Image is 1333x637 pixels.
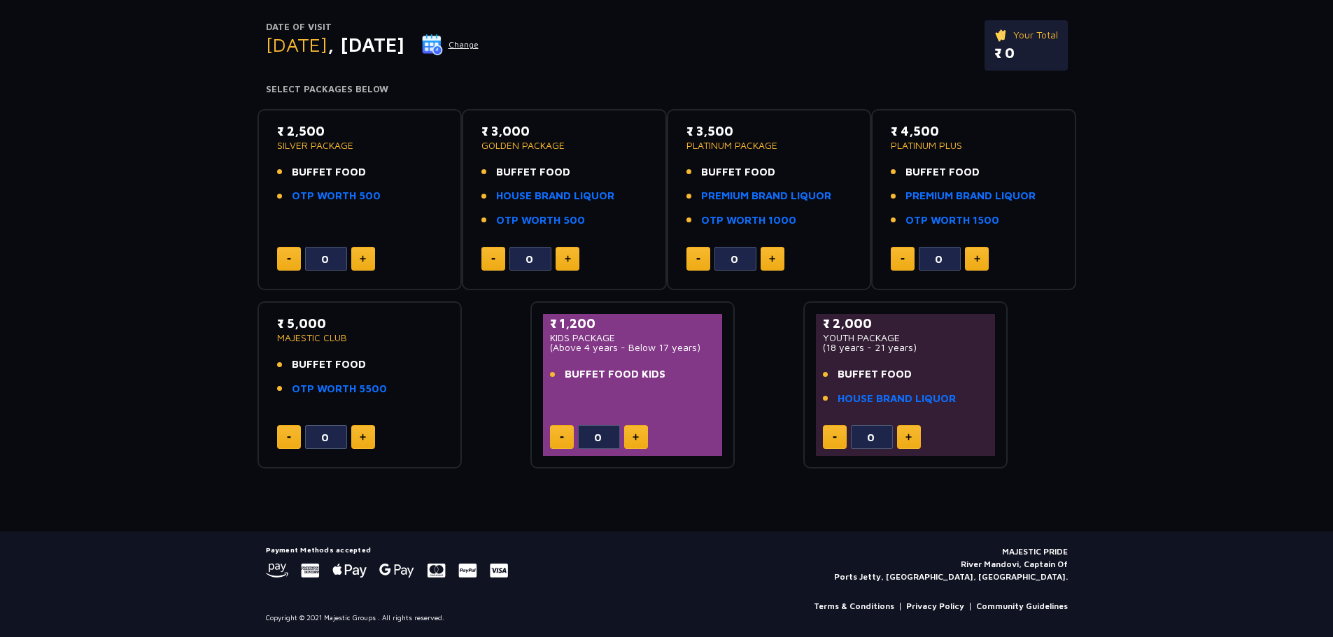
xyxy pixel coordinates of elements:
img: ticket [994,27,1009,43]
a: PREMIUM BRAND LIQUOR [701,188,831,204]
p: ₹ 4,500 [891,122,1057,141]
a: OTP WORTH 500 [292,188,381,204]
a: HOUSE BRAND LIQUOR [496,188,614,204]
p: PLATINUM PACKAGE [686,141,852,150]
p: ₹ 2,500 [277,122,443,141]
span: BUFFET FOOD [292,357,366,373]
span: BUFFET FOOD [292,164,366,180]
img: plus [360,255,366,262]
img: plus [360,434,366,441]
p: YOUTH PACKAGE [823,333,989,343]
span: BUFFET FOOD [838,366,912,382]
h4: Select Packages Below [266,84,1068,95]
img: minus [901,258,905,260]
p: ₹ 3,500 [686,122,852,141]
p: ₹ 3,000 [481,122,647,141]
span: BUFFET FOOD [496,164,570,180]
img: plus [633,434,639,441]
p: Date of Visit [266,20,479,34]
span: BUFFET FOOD [905,164,980,180]
img: minus [833,436,837,438]
img: plus [565,255,571,262]
p: MAJESTIC PRIDE River Mandovi, Captain Of Ports Jetty, [GEOGRAPHIC_DATA], [GEOGRAPHIC_DATA]. [834,545,1068,583]
img: plus [769,255,775,262]
a: OTP WORTH 500 [496,213,585,229]
p: (Above 4 years - Below 17 years) [550,343,716,352]
a: Privacy Policy [906,600,964,613]
a: Community Guidelines [976,600,1068,613]
a: OTP WORTH 5500 [292,381,387,397]
a: OTP WORTH 1000 [701,213,796,229]
img: minus [287,258,291,260]
p: KIDS PACKAGE [550,333,716,343]
img: plus [974,255,980,262]
p: SILVER PACKAGE [277,141,443,150]
span: [DATE] [266,33,327,56]
p: PLATINUM PLUS [891,141,1057,150]
p: Copyright © 2021 Majestic Groups . All rights reserved. [266,613,444,623]
p: ₹ 5,000 [277,314,443,333]
span: BUFFET FOOD KIDS [565,366,665,382]
p: GOLDEN PACKAGE [481,141,647,150]
img: minus [491,258,495,260]
h5: Payment Methods accepted [266,545,508,554]
p: ₹ 1,200 [550,314,716,333]
p: Your Total [994,27,1058,43]
button: Change [421,34,479,56]
img: plus [905,434,912,441]
a: Terms & Conditions [814,600,894,613]
p: ₹ 2,000 [823,314,989,333]
span: BUFFET FOOD [701,164,775,180]
img: minus [560,436,564,438]
p: MAJESTIC CLUB [277,333,443,343]
p: (18 years - 21 years) [823,343,989,352]
a: HOUSE BRAND LIQUOR [838,391,956,407]
a: OTP WORTH 1500 [905,213,999,229]
span: , [DATE] [327,33,404,56]
img: minus [287,436,291,438]
img: minus [696,258,700,260]
a: PREMIUM BRAND LIQUOR [905,188,1036,204]
p: ₹ 0 [994,43,1058,64]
